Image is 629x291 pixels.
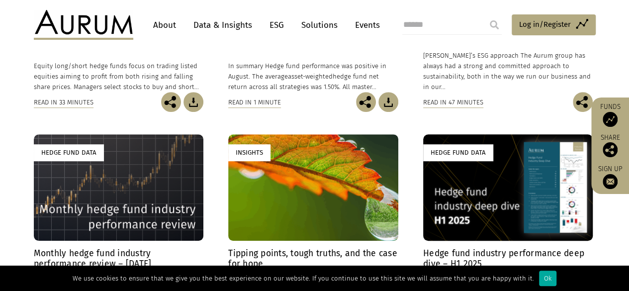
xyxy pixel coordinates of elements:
img: Share this post [603,142,618,157]
img: Share this post [161,92,181,112]
img: Download Article [378,92,398,112]
div: Read in 33 minutes [34,97,93,108]
img: Share this post [573,92,593,112]
a: Events [350,16,380,34]
p: In summary Hedge fund performance was positive in August. The average hedge fund net return acros... [228,61,398,92]
span: Log in/Register [519,18,571,30]
a: About [148,16,181,34]
img: Share this post [356,92,376,112]
img: Aurum [34,10,133,40]
div: Hedge Fund Data [34,144,104,161]
div: Insights [228,144,270,161]
div: Share [596,134,624,157]
img: Sign up to our newsletter [603,174,618,189]
p: [PERSON_NAME]’s ESG approach The Aurum group has always had a strong and committed approach to su... [423,50,593,93]
a: Solutions [296,16,343,34]
h4: Hedge fund industry performance deep dive – H1 2025 [423,248,593,269]
a: Data & Insights [188,16,257,34]
img: Download Article [183,92,203,112]
div: Ok [539,271,556,286]
p: Equity long/short hedge funds focus on trading listed equities aiming to profit from both rising ... [34,61,204,92]
a: Funds [596,102,624,127]
a: ESG [265,16,289,34]
span: asset-weighted [288,73,333,80]
a: Sign up [596,165,624,189]
img: Access Funds [603,112,618,127]
div: Read in 1 minute [228,97,281,108]
div: Read in 47 minutes [423,97,483,108]
input: Submit [484,15,504,35]
h4: Monthly hedge fund industry performance review – [DATE] [34,248,204,269]
div: Hedge Fund Data [423,144,493,161]
a: Log in/Register [512,14,596,35]
h4: Tipping points, tough truths, and the case for hope [228,248,398,269]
